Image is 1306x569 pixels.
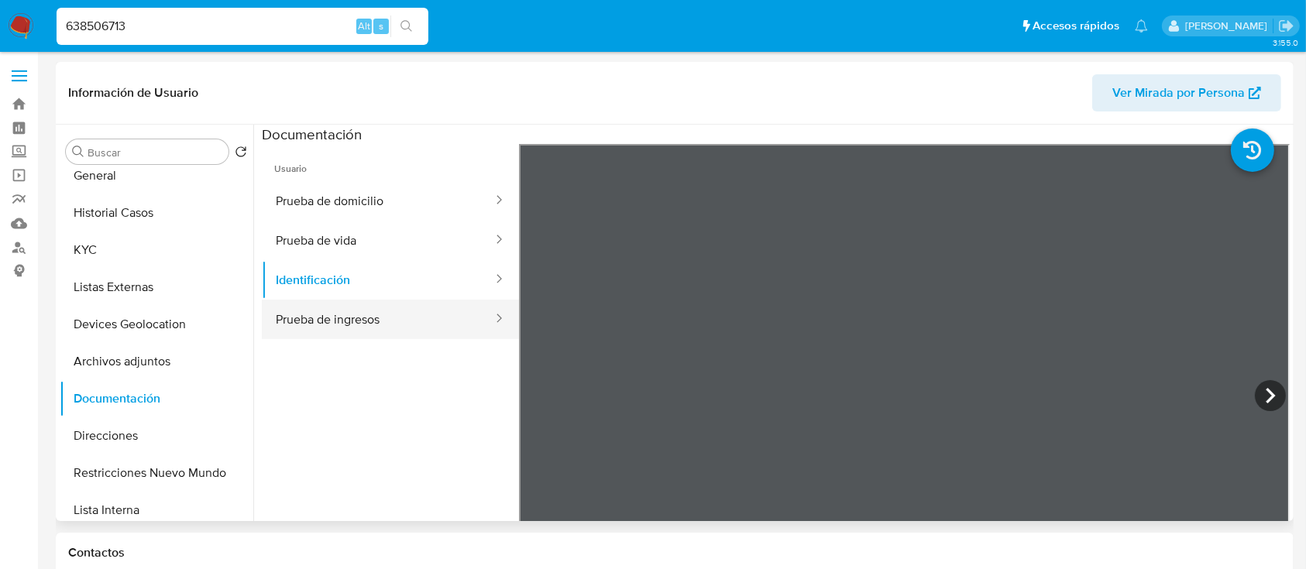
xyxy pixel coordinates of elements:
a: Notificaciones [1135,19,1148,33]
button: Devices Geolocation [60,306,253,343]
button: Listas Externas [60,269,253,306]
button: Volver al orden por defecto [235,146,247,163]
button: search-icon [390,15,422,37]
button: Ver Mirada por Persona [1092,74,1281,111]
button: Archivos adjuntos [60,343,253,380]
button: Direcciones [60,417,253,454]
button: Historial Casos [60,194,253,231]
span: Accesos rápidos [1033,18,1119,34]
button: KYC [60,231,253,269]
button: Lista Interna [60,492,253,529]
h1: Contactos [68,545,1281,560]
button: General [60,157,253,194]
p: alan.cervantesmartinez@mercadolibre.com.mx [1185,19,1273,33]
a: Salir [1278,18,1294,34]
button: Documentación [60,380,253,417]
span: Alt [358,19,370,33]
span: Ver Mirada por Persona [1112,74,1245,111]
button: Buscar [72,146,84,158]
input: Buscar [88,146,222,159]
h1: Información de Usuario [68,85,198,101]
input: Buscar usuario o caso... [57,16,428,36]
span: s [379,19,383,33]
button: Restricciones Nuevo Mundo [60,454,253,492]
